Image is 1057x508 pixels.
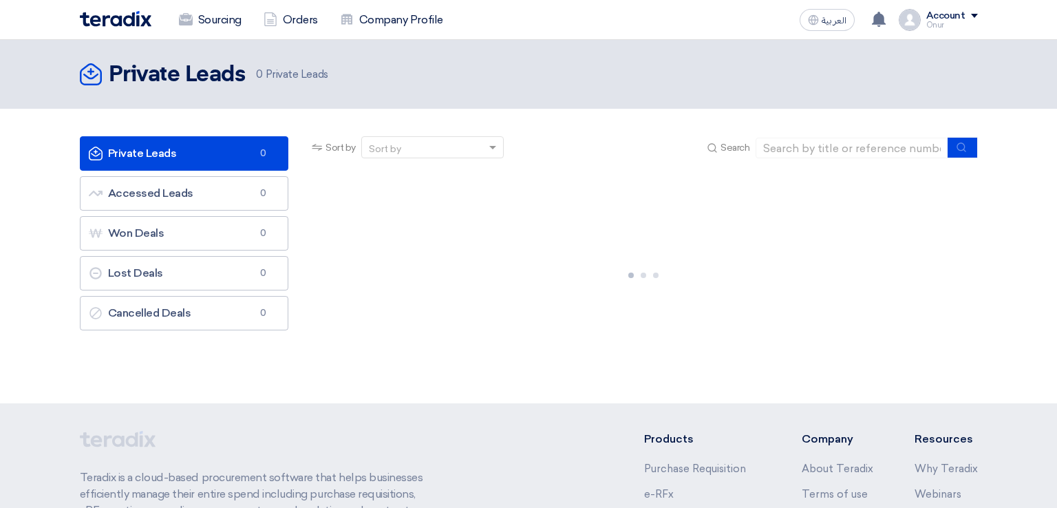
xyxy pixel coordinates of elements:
[80,296,289,330] a: Cancelled Deals0
[80,136,289,171] a: Private Leads0
[915,431,978,447] li: Resources
[915,488,961,500] a: Webinars
[255,266,271,280] span: 0
[644,463,746,475] a: Purchase Requisition
[756,138,948,158] input: Search by title or reference number
[926,10,965,22] div: Account
[256,67,328,83] span: Private Leads
[802,431,873,447] li: Company
[80,11,151,27] img: Teradix logo
[926,21,978,29] div: Onur
[822,16,846,25] span: العربية
[899,9,921,31] img: profile_test.png
[109,61,246,89] h2: Private Leads
[80,256,289,290] a: Lost Deals0
[255,187,271,200] span: 0
[915,463,978,475] a: Why Teradix
[644,431,760,447] li: Products
[80,176,289,211] a: Accessed Leads0
[168,5,253,35] a: Sourcing
[255,226,271,240] span: 0
[325,140,356,155] span: Sort by
[80,216,289,251] a: Won Deals0
[255,306,271,320] span: 0
[644,488,674,500] a: e-RFx
[802,463,873,475] a: About Teradix
[800,9,855,31] button: العربية
[369,142,401,156] div: Sort by
[255,147,271,160] span: 0
[720,140,749,155] span: Search
[256,68,263,81] span: 0
[253,5,329,35] a: Orders
[802,488,868,500] a: Terms of use
[329,5,454,35] a: Company Profile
